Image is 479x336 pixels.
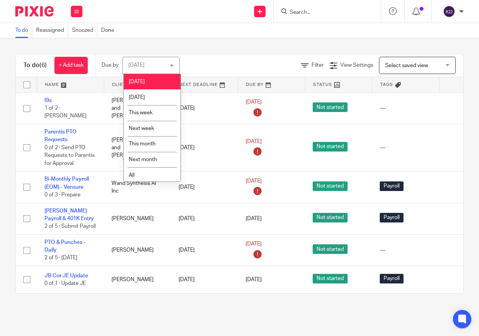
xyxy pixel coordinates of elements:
td: [DATE] [171,266,238,293]
span: This month [129,141,156,147]
span: Not started [313,142,348,152]
span: [DATE] [246,139,262,144]
span: Filter [312,63,324,68]
span: This week [129,110,153,115]
td: Wand Synthesis AI Inc [104,171,171,203]
span: Not started [313,244,348,254]
td: [DATE] [171,171,238,203]
span: Payroll [380,181,404,191]
td: [PERSON_NAME] [104,203,171,234]
p: Due by [102,61,118,69]
span: Not started [313,274,348,283]
span: [DATE] [246,241,262,247]
td: [PERSON_NAME] [104,266,171,293]
div: --- [380,144,431,152]
td: [DATE] [171,234,238,266]
span: 0 of 1 · Update JE [44,281,86,286]
img: Pixie [15,6,54,16]
div: --- [380,104,431,112]
span: Payroll [380,213,404,222]
a: PTO & Punches - Daily [44,240,85,253]
span: Payroll [380,274,404,283]
a: [PERSON_NAME] Payroll & 401K Entry [44,208,94,221]
span: Next month [129,157,157,162]
span: Select saved view [385,63,428,68]
span: (6) [39,62,47,68]
a: Parentis PTO Requests [44,129,77,142]
a: I9s [44,98,52,103]
a: JB Cor JE Update [44,273,88,278]
span: Not started [313,102,348,112]
a: To do [15,23,32,38]
td: [DATE] [171,203,238,234]
span: [DATE] [246,216,262,221]
td: [DATE] [171,124,238,171]
img: svg%3E [443,5,455,18]
span: 2 of 5 · Submit Payroll [44,224,96,229]
span: View Settings [340,63,373,68]
td: [PERSON_NAME] and [PERSON_NAME] [104,124,171,171]
a: Done [101,23,118,38]
span: Tags [380,82,393,87]
span: 2 of 5 · [DATE] [44,255,77,261]
a: Bi-Monthly Payroll (EOM) - Vensure [44,176,89,189]
span: 1 of 2 · [PERSON_NAME] [44,105,87,119]
input: Search [289,9,358,16]
div: --- [380,246,431,254]
span: 0 of 2 · Send PTO Requests to Parentis for Approval [44,145,95,166]
span: Next week [129,126,154,131]
td: [PERSON_NAME] and [PERSON_NAME] [104,92,171,124]
td: [PERSON_NAME] [104,234,171,266]
h1: To do [23,61,47,69]
span: All [129,173,135,178]
span: [DATE] [246,99,262,105]
span: [DATE] [129,95,145,100]
span: [DATE] [246,178,262,184]
td: [DATE] [171,92,238,124]
span: [DATE] [129,79,145,84]
a: Snoozed [72,23,97,38]
a: Reassigned [36,23,68,38]
a: + Add task [54,57,88,74]
span: 0 of 3 · Prepare [44,192,80,198]
span: Not started [313,181,348,191]
div: [DATE] [128,63,144,68]
span: [DATE] [246,277,262,282]
span: Not started [313,213,348,222]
